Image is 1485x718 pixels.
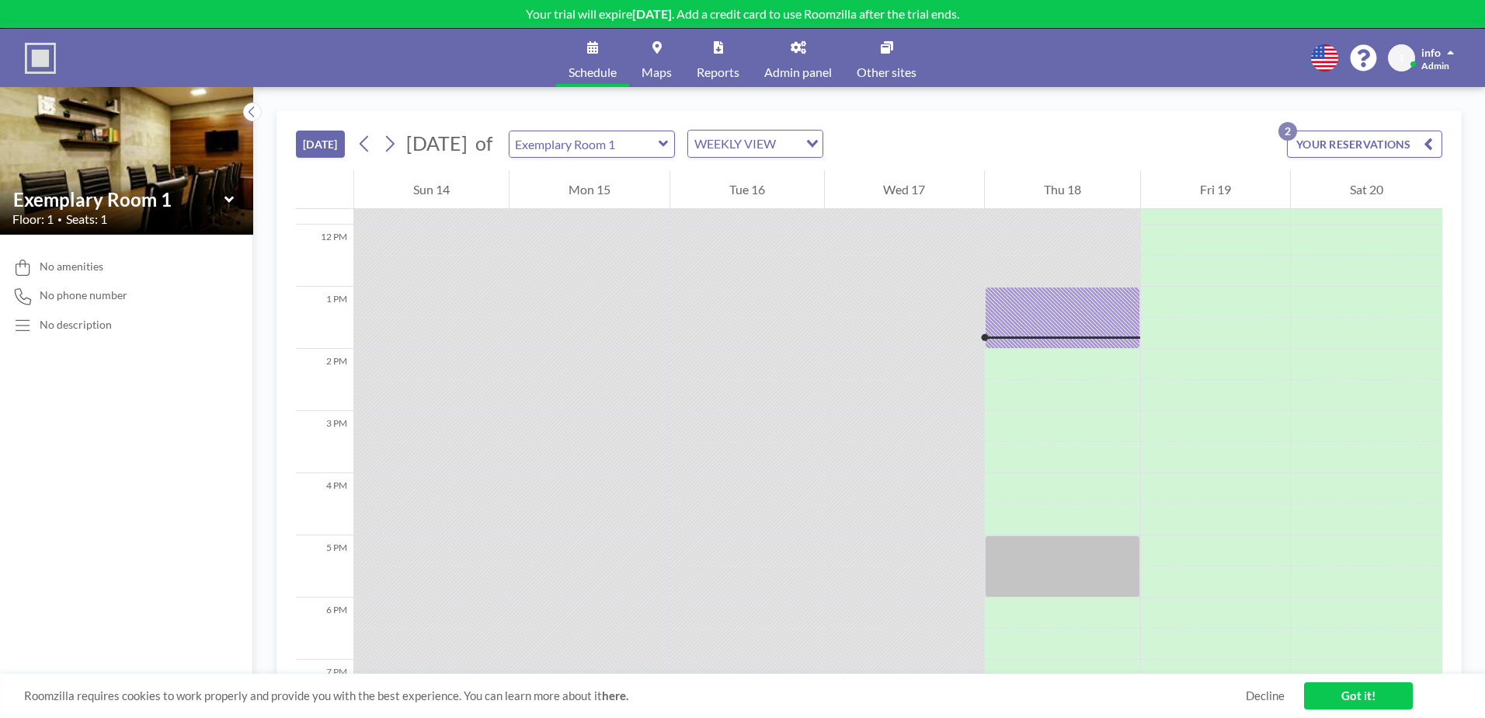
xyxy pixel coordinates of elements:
[296,349,353,411] div: 2 PM
[296,473,353,535] div: 4 PM
[752,29,844,87] a: Admin panel
[1278,122,1297,141] p: 2
[1400,51,1403,65] span: I
[40,318,112,332] div: No description
[642,66,672,78] span: Maps
[40,288,127,302] span: No phone number
[602,688,628,702] a: here.
[697,66,739,78] span: Reports
[857,66,916,78] span: Other sites
[691,134,779,154] span: WEEKLY VIEW
[296,598,353,660] div: 6 PM
[354,170,509,209] div: Sun 14
[13,188,224,211] input: Exemplary Room 1
[1421,46,1441,59] span: info
[296,225,353,287] div: 12 PM
[475,131,492,155] span: of
[24,688,1246,703] span: Roomzilla requires cookies to work properly and provide you with the best experience. You can lea...
[1246,688,1285,703] a: Decline
[629,29,684,87] a: Maps
[40,260,103,274] span: No amenities
[12,211,54,227] span: Floor: 1
[25,43,56,74] img: organization-logo
[1141,170,1290,209] div: Fri 19
[569,66,617,78] span: Schedule
[509,131,659,157] input: Exemplary Room 1
[985,170,1140,209] div: Thu 18
[296,535,353,598] div: 5 PM
[688,131,822,157] div: Search for option
[57,214,62,225] span: •
[66,211,107,227] span: Seats: 1
[296,131,345,158] button: [DATE]
[556,29,629,87] a: Schedule
[1287,131,1442,158] button: YOUR RESERVATIONS2
[406,131,468,155] span: [DATE]
[1304,682,1413,709] a: Got it!
[1421,60,1449,71] span: Admin
[632,6,672,21] b: [DATE]
[764,66,832,78] span: Admin panel
[844,29,929,87] a: Other sites
[296,287,353,349] div: 1 PM
[509,170,669,209] div: Mon 15
[296,411,353,473] div: 3 PM
[781,134,797,154] input: Search for option
[684,29,752,87] a: Reports
[670,170,824,209] div: Tue 16
[825,170,985,209] div: Wed 17
[1291,170,1442,209] div: Sat 20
